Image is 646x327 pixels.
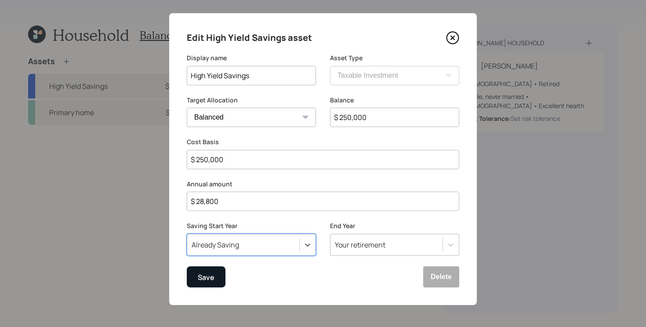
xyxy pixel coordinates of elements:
label: Display name [187,54,316,62]
div: Already Saving [192,240,239,250]
label: Annual amount [187,180,459,189]
label: Cost Basis [187,138,459,146]
label: Balance [330,96,459,105]
label: Saving Start Year [187,222,316,230]
label: End Year [330,222,459,230]
div: Save [198,271,214,283]
button: Delete [423,266,459,287]
h4: Edit High Yield Savings asset [187,31,312,45]
label: Asset Type [330,54,459,62]
button: Save [187,266,225,287]
label: Target Allocation [187,96,316,105]
div: Your retirement [335,240,385,250]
